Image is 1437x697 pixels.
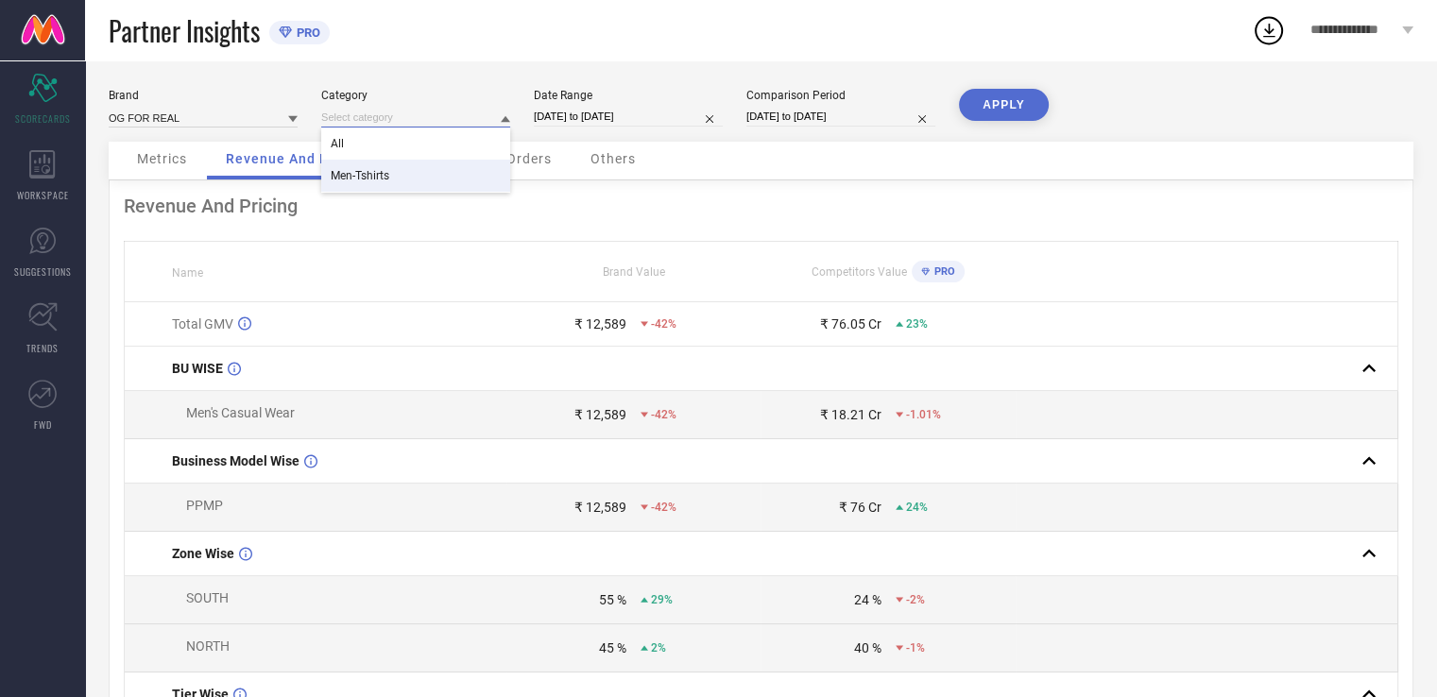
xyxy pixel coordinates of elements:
[930,265,955,278] span: PRO
[186,498,223,513] span: PPMP
[331,137,344,150] span: All
[906,408,941,421] span: -1.01%
[854,592,881,607] div: 24 %
[746,107,935,127] input: Select comparison period
[124,195,1398,217] div: Revenue And Pricing
[534,107,723,127] input: Select date range
[906,641,925,654] span: -1%
[292,25,320,40] span: PRO
[574,407,626,422] div: ₹ 12,589
[109,11,260,50] span: Partner Insights
[651,593,673,606] span: 29%
[651,317,676,331] span: -42%
[172,361,223,376] span: BU WISE
[603,265,665,279] span: Brand Value
[906,593,925,606] span: -2%
[137,151,187,166] span: Metrics
[906,317,928,331] span: 23%
[812,265,907,279] span: Competitors Value
[534,89,723,102] div: Date Range
[651,641,666,654] span: 2%
[109,89,298,102] div: Brand
[820,407,881,422] div: ₹ 18.21 Cr
[820,316,881,331] div: ₹ 76.05 Cr
[14,264,72,279] span: SUGGESTIONS
[34,417,52,432] span: FWD
[599,640,626,655] div: 45 %
[172,266,203,280] span: Name
[1252,13,1286,47] div: Open download list
[651,501,676,514] span: -42%
[651,408,676,421] span: -42%
[959,89,1049,121] button: APPLY
[172,453,299,468] span: Business Model Wise
[321,89,510,102] div: Category
[186,590,229,605] span: SOUTH
[854,640,881,655] div: 40 %
[186,638,230,654] span: NORTH
[839,500,881,515] div: ₹ 76 Cr
[226,151,368,166] span: Revenue And Pricing
[574,500,626,515] div: ₹ 12,589
[574,316,626,331] div: ₹ 12,589
[321,160,510,192] div: Men-Tshirts
[321,127,510,160] div: All
[321,108,510,127] input: Select category
[331,169,389,182] span: Men-Tshirts
[17,188,69,202] span: WORKSPACE
[186,405,295,420] span: Men's Casual Wear
[746,89,935,102] div: Comparison Period
[906,501,928,514] span: 24%
[26,341,59,355] span: TRENDS
[590,151,636,166] span: Others
[15,111,71,126] span: SCORECARDS
[172,316,233,331] span: Total GMV
[599,592,626,607] div: 55 %
[172,546,234,561] span: Zone Wise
